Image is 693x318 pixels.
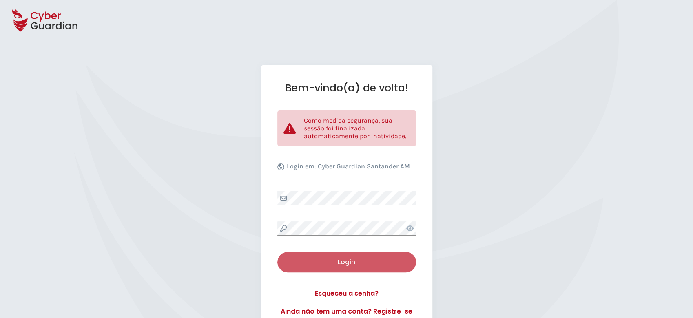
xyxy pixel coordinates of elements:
h1: Bem-vindo(a) de volta! [277,82,416,94]
p: Login em: [287,162,410,174]
p: Como medida segurança, sua sessão foi finalizada automaticamente por inatividade. [304,117,410,140]
b: Cyber Guardian Santander AM [318,162,410,170]
a: Esqueceu a senha? [277,289,416,298]
button: Login [277,252,416,272]
div: Login [283,257,410,267]
a: Ainda não tem uma conta? Registre-se [277,307,416,316]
